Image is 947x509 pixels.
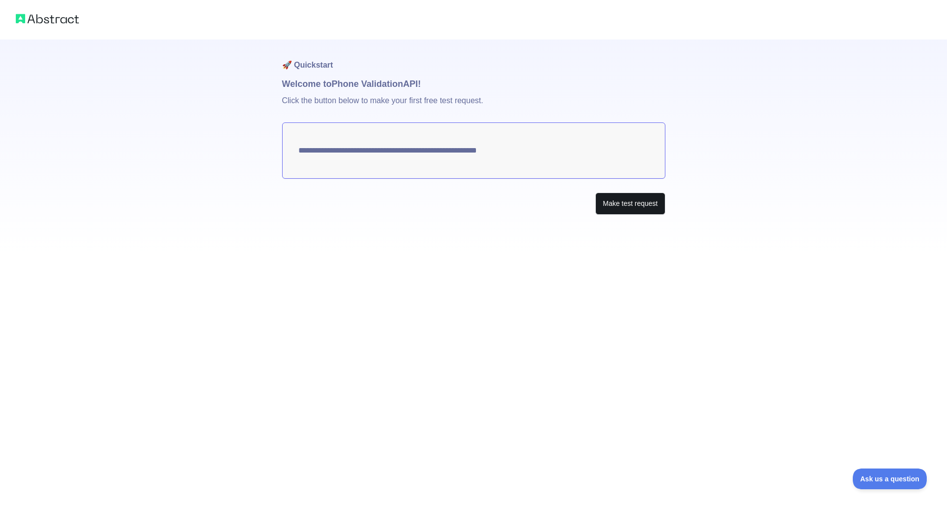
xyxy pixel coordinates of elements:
[853,469,927,489] iframe: Toggle Customer Support
[16,12,79,26] img: Abstract logo
[282,91,665,122] p: Click the button below to make your first free test request.
[595,193,665,215] button: Make test request
[282,77,665,91] h1: Welcome to Phone Validation API!
[282,39,665,77] h1: 🚀 Quickstart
